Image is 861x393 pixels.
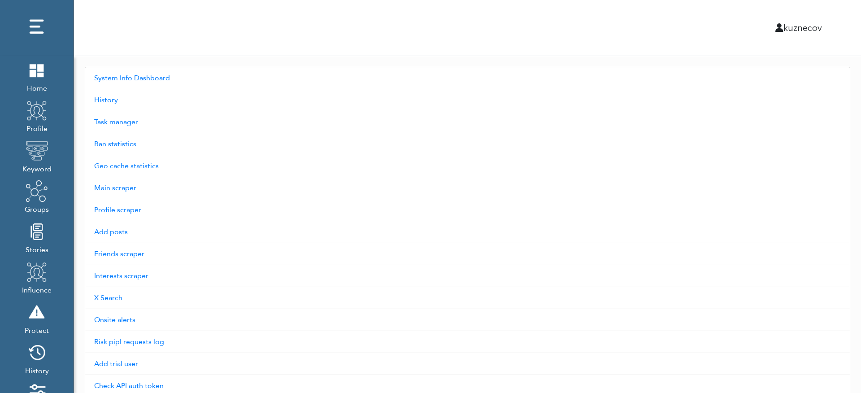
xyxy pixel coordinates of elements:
[85,309,850,331] a: Onsite alerts
[26,261,48,283] img: profile.png
[26,99,48,122] img: profile.png
[85,67,850,89] a: System Info Dashboard
[85,287,850,309] a: X Search
[448,21,829,35] div: kuznecov
[26,180,48,202] img: groups.png
[85,243,850,265] a: Friends scraper
[22,283,52,296] span: Influence
[26,341,48,364] img: history.png
[85,133,850,155] a: Ban statistics
[26,122,48,134] span: Profile
[85,221,850,243] a: Add posts
[26,243,48,255] span: Stories
[85,353,850,375] a: Add trial user
[26,16,48,38] img: dots.png
[85,89,850,111] a: History
[85,199,850,221] a: Profile scraper
[26,59,48,81] img: home.png
[22,162,52,175] span: Keyword
[26,81,48,94] span: Home
[26,301,48,323] img: risk.png
[85,155,850,177] a: Geo cache statistics
[85,331,850,353] a: Risk pipl requests log
[25,202,49,215] span: Groups
[85,265,850,287] a: Interests scraper
[26,220,48,243] img: stories.png
[85,177,850,199] a: Main scraper
[25,323,49,336] span: Protect
[85,111,850,133] a: Task manager
[26,140,48,162] img: keyword.png
[25,364,49,376] span: History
